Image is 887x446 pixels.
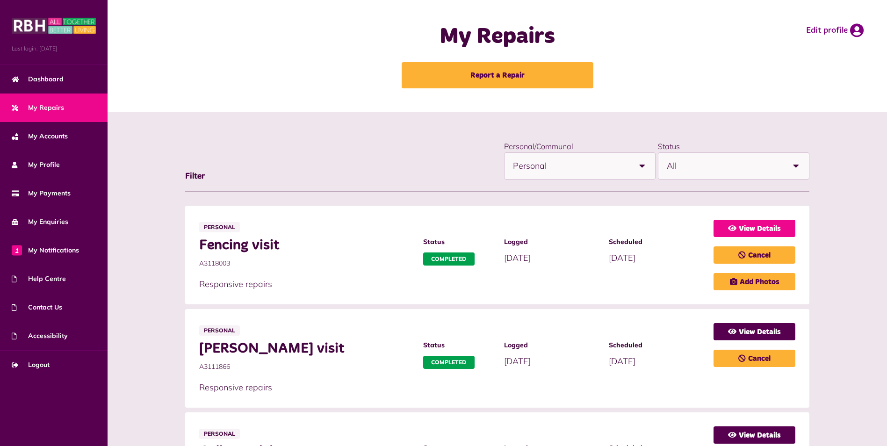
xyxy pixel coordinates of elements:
span: My Repairs [12,103,64,113]
span: My Notifications [12,245,79,255]
span: Accessibility [12,331,68,341]
a: View Details [714,426,795,444]
span: A3118003 [199,259,414,268]
span: Logout [12,360,50,370]
span: [PERSON_NAME] visit [199,340,414,357]
img: MyRBH [12,16,96,35]
a: Edit profile [806,23,864,37]
span: [DATE] [504,356,531,367]
span: Scheduled [609,237,704,247]
span: Logged [504,237,599,247]
span: Scheduled [609,340,704,350]
span: Fencing visit [199,237,414,254]
a: Cancel [714,350,795,367]
span: My Accounts [12,131,68,141]
span: Status [423,340,495,350]
span: Personal [199,325,240,336]
span: Personal [199,222,240,232]
a: Report a Repair [402,62,593,88]
label: Personal/Communal [504,142,573,151]
span: Contact Us [12,302,62,312]
a: View Details [714,220,795,237]
span: Logged [504,340,599,350]
p: Responsive repairs [199,381,705,394]
span: Status [423,237,495,247]
span: A3111866 [199,362,414,372]
span: Personal [513,153,629,179]
span: My Profile [12,160,60,170]
span: Completed [423,252,475,266]
span: My Payments [12,188,71,198]
span: Last login: [DATE] [12,44,96,53]
span: Help Centre [12,274,66,284]
a: Add Photos [714,273,795,290]
span: 1 [12,245,22,255]
span: Filter [185,172,205,180]
label: Status [658,142,680,151]
span: [DATE] [609,252,635,263]
span: Dashboard [12,74,64,84]
span: All [667,153,783,179]
span: Personal [199,429,240,439]
h1: My Repairs [312,23,683,50]
span: My Enquiries [12,217,68,227]
a: Cancel [714,246,795,264]
span: [DATE] [504,252,531,263]
span: Completed [423,356,475,369]
a: View Details [714,323,795,340]
p: Responsive repairs [199,278,705,290]
span: [DATE] [609,356,635,367]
